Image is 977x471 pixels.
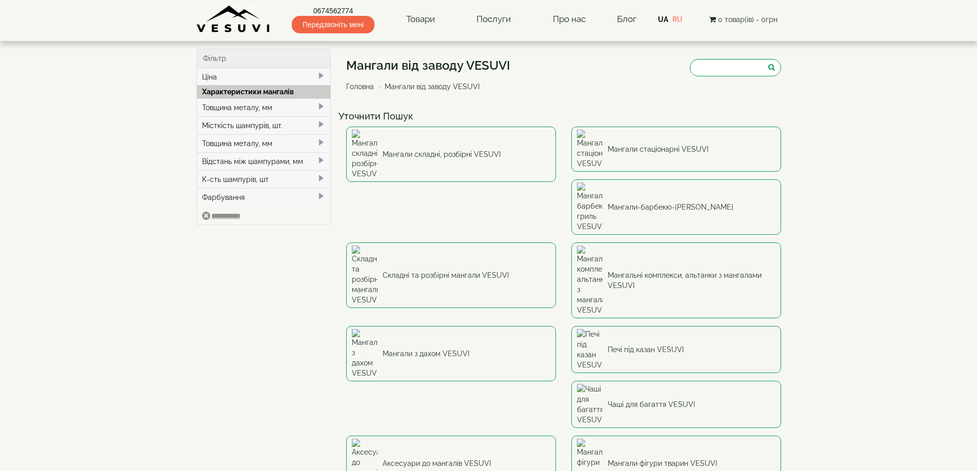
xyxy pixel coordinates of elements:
[577,245,603,315] img: Мангальні комплекси, альтанки з мангалами VESUVI
[571,326,781,373] a: Печі під казан VESUVI Печі під казан VESUVI
[346,326,556,381] a: Мангали з дахом VESUVI Мангали з дахом VESUVI
[706,14,781,25] button: 0 товар(ів) - 0грн
[352,130,377,179] img: Мангали складні, розбірні VESUVI
[577,182,603,232] img: Мангали-барбекю-гриль VESUVI
[196,5,271,33] img: Завод VESUVI
[197,134,331,152] div: Товщина металу, мм
[571,179,781,235] a: Мангали-барбекю-гриль VESUVI Мангали-барбекю-[PERSON_NAME]
[346,59,510,72] h1: Мангали від заводу VESUVI
[577,384,603,425] img: Чаші для багаття VESUVI
[197,152,331,170] div: Відстань між шампурами, мм
[197,116,331,134] div: Місткість шампурів, шт.
[197,49,331,68] div: Фільтр
[376,81,480,92] li: Мангали від заводу VESUVI
[658,15,668,24] a: UA
[571,242,781,318] a: Мангальні комплекси, альтанки з мангалами VESUVI Мангальні комплекси, альтанки з мангалами VESUVI
[571,127,781,172] a: Мангали стаціонарні VESUVI Мангали стаціонарні VESUVI
[352,245,377,305] img: Складні та розбірні мангали VESUVI
[466,8,521,31] a: Послуги
[197,68,331,86] div: Ціна
[197,170,331,188] div: К-сть шампурів, шт
[617,14,636,24] a: Блог
[396,8,445,31] a: Товари
[197,188,331,206] div: Фарбування
[292,16,374,33] span: Передзвоніть мені
[543,8,596,31] a: Про нас
[718,15,777,24] span: 0 товар(ів) - 0грн
[346,83,374,91] a: Головна
[292,6,374,16] a: 0674562774
[672,15,683,24] a: RU
[338,111,789,121] h4: Уточнити Пошук
[577,329,603,370] img: Печі під казан VESUVI
[197,85,331,98] div: Характеристики мангалів
[346,242,556,308] a: Складні та розбірні мангали VESUVI Складні та розбірні мангали VESUVI
[352,329,377,378] img: Мангали з дахом VESUVI
[577,130,603,169] img: Мангали стаціонарні VESUVI
[197,98,331,116] div: Товщина металу, мм
[346,127,556,182] a: Мангали складні, розбірні VESUVI Мангали складні, розбірні VESUVI
[571,381,781,428] a: Чаші для багаття VESUVI Чаші для багаття VESUVI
